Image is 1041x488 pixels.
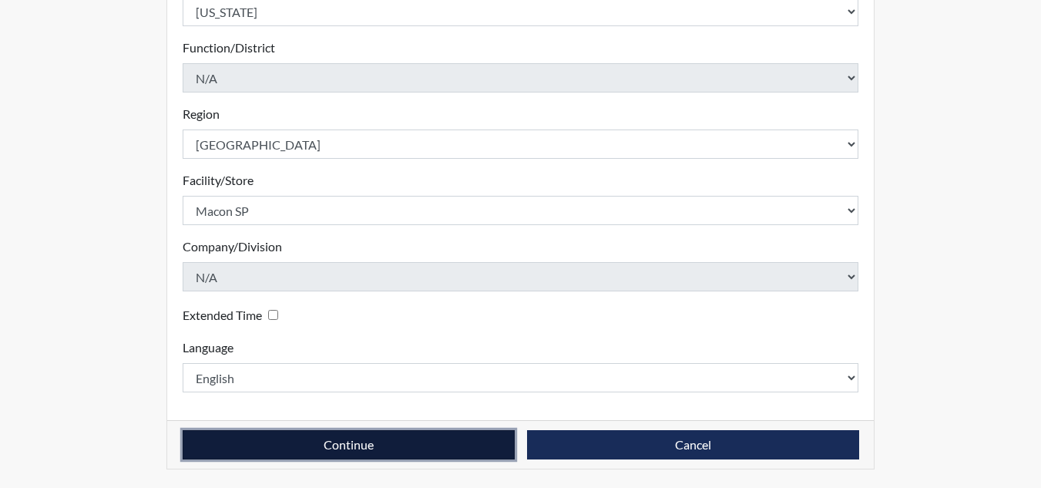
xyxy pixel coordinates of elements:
[183,237,282,256] label: Company/Division
[183,338,233,357] label: Language
[183,430,515,459] button: Continue
[183,105,220,123] label: Region
[183,171,254,190] label: Facility/Store
[527,430,859,459] button: Cancel
[183,306,262,325] label: Extended Time
[183,304,284,326] div: Checking this box will provide the interviewee with an accomodation of extra time to answer each ...
[183,39,275,57] label: Function/District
